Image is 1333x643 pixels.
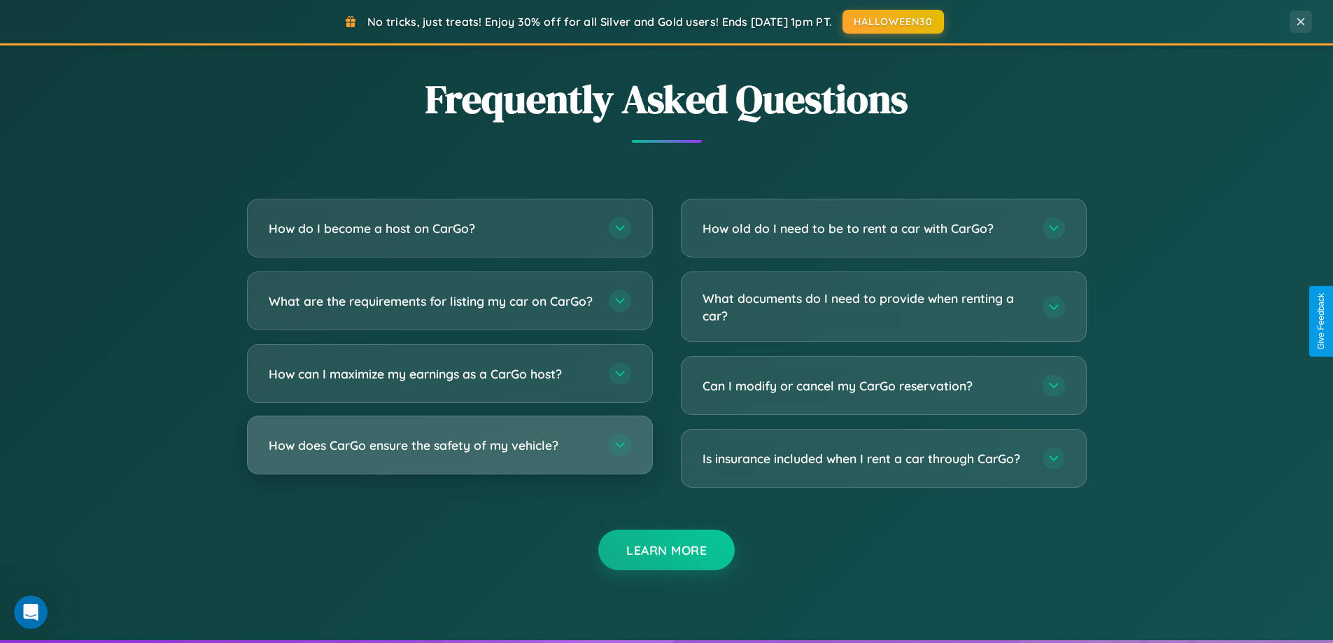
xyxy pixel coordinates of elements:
button: HALLOWEEN30 [842,10,944,34]
button: Learn More [598,530,735,570]
h3: Can I modify or cancel my CarGo reservation? [703,377,1029,395]
h2: Frequently Asked Questions [247,72,1087,126]
div: Give Feedback [1316,293,1326,350]
h3: How does CarGo ensure the safety of my vehicle? [269,437,595,454]
span: No tricks, just treats! Enjoy 30% off for all Silver and Gold users! Ends [DATE] 1pm PT. [367,15,832,29]
h3: Is insurance included when I rent a car through CarGo? [703,450,1029,467]
h3: How old do I need to be to rent a car with CarGo? [703,220,1029,237]
h3: What are the requirements for listing my car on CarGo? [269,292,595,310]
h3: How do I become a host on CarGo? [269,220,595,237]
h3: How can I maximize my earnings as a CarGo host? [269,365,595,383]
h3: What documents do I need to provide when renting a car? [703,290,1029,324]
iframe: Intercom live chat [14,595,48,629]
